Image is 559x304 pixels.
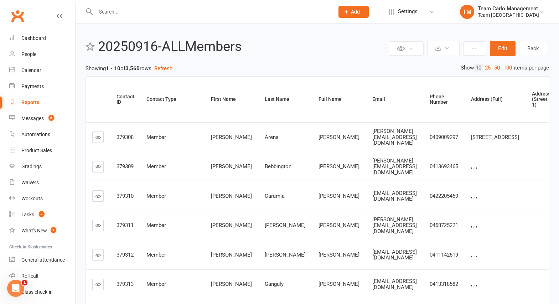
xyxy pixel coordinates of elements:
[265,163,291,170] span: Bebbington
[502,64,514,72] a: 100
[117,134,134,140] span: 379308
[519,41,547,56] a: Back
[9,284,75,300] a: Class kiosk mode
[9,143,75,159] a: Product Sales
[474,64,483,72] a: 10
[338,6,369,18] button: Add
[478,5,539,12] div: Team Carlo Management
[430,163,458,170] span: 0413693465
[9,94,75,110] a: Reports
[9,78,75,94] a: Payments
[471,97,520,102] div: Address (Full)
[211,163,252,170] span: [PERSON_NAME]
[117,281,134,287] span: 379313
[21,257,65,263] div: General attendance
[532,91,550,108] div: Address (Street 1)
[21,289,53,295] div: Class check-in
[265,222,306,228] span: [PERSON_NAME]
[21,99,39,105] div: Reports
[430,193,458,199] span: 0422205459
[9,191,75,207] a: Workouts
[146,222,166,228] span: Member
[460,5,474,19] div: TM
[483,64,492,72] a: 25
[372,190,417,202] span: [EMAIL_ADDRESS][DOMAIN_NAME]
[471,163,477,170] span: , , ,
[21,273,38,279] div: Roll call
[39,211,45,217] span: 7
[21,228,47,233] div: What's New
[117,222,134,228] span: 379311
[211,222,252,228] span: [PERSON_NAME]
[117,163,134,170] span: 379309
[51,227,56,233] span: 1
[430,252,458,258] span: 0411142619
[21,132,50,137] div: Automations
[430,94,459,105] div: Phone Number
[21,212,34,217] div: Tasks
[372,249,417,261] span: [EMAIL_ADDRESS][DOMAIN_NAME]
[430,134,458,140] span: 0409009297
[430,222,458,228] span: 0458725221
[9,252,75,268] a: General attendance kiosk mode
[211,97,253,102] div: First Name
[471,281,477,287] span: , , ,
[471,252,477,258] span: , , ,
[21,180,39,185] div: Waivers
[430,281,458,287] span: 0413318582
[319,193,359,199] span: [PERSON_NAME]
[154,64,172,73] button: Refresh
[9,7,26,25] a: Clubworx
[22,280,27,285] span: 1
[211,134,252,140] span: [PERSON_NAME]
[7,280,24,297] iframe: Intercom live chat
[117,193,134,199] span: 379310
[9,175,75,191] a: Waivers
[146,193,166,199] span: Member
[21,196,43,201] div: Workouts
[211,252,252,258] span: [PERSON_NAME]
[9,110,75,127] a: Messages 6
[106,65,120,72] strong: 1 - 10
[146,134,166,140] span: Member
[9,62,75,78] a: Calendar
[319,163,359,170] span: [PERSON_NAME]
[492,64,502,72] a: 50
[21,35,46,41] div: Dashboard
[9,223,75,239] a: What's New1
[319,134,359,140] span: [PERSON_NAME]
[86,64,549,73] div: Showing of rows
[146,281,166,287] span: Member
[21,67,41,73] div: Calendar
[265,134,279,140] span: Arena
[490,41,516,56] button: Edit
[372,97,418,102] div: Email
[372,278,417,290] span: [EMAIL_ADDRESS][DOMAIN_NAME]
[9,30,75,46] a: Dashboard
[9,46,75,62] a: People
[471,193,477,199] span: , , ,
[461,64,549,72] div: Show items per page
[319,222,359,228] span: [PERSON_NAME]
[265,193,285,199] span: Caramia
[21,148,52,153] div: Product Sales
[471,134,519,140] span: [STREET_ADDRESS]
[265,252,306,258] span: [PERSON_NAME]
[319,281,359,287] span: [PERSON_NAME]
[21,115,44,121] div: Messages
[265,281,284,287] span: Ganguly
[21,83,44,89] div: Payments
[478,12,539,18] div: Team [GEOGRAPHIC_DATA]
[117,94,134,105] div: Contact ID
[117,252,134,258] span: 379312
[372,216,417,235] span: [PERSON_NAME][EMAIL_ADDRESS][DOMAIN_NAME]
[21,51,36,57] div: People
[125,65,140,72] strong: 3,560
[265,97,306,102] div: Last Name
[372,128,417,146] span: [PERSON_NAME][EMAIL_ADDRESS][DOMAIN_NAME]
[319,97,360,102] div: Full Name
[146,97,199,102] div: Contact Type
[98,39,387,54] h2: 20250916-ALLMembers
[9,127,75,143] a: Automations
[9,159,75,175] a: Gradings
